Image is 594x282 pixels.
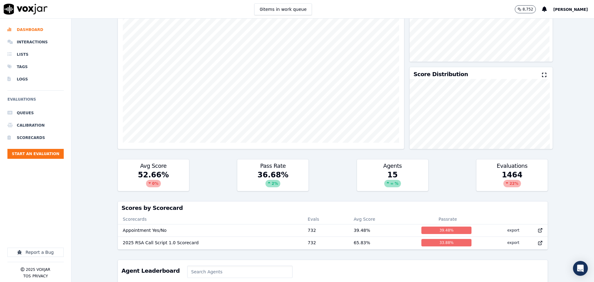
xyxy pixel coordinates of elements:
[515,5,536,13] button: 8,752
[122,205,544,211] h3: Scores by Scorecard
[476,170,548,191] div: 1464
[349,224,416,236] td: 39.48 %
[7,36,64,48] a: Interactions
[553,6,594,13] button: [PERSON_NAME]
[7,119,64,132] a: Calibration
[122,163,185,169] h3: Avg Score
[237,170,308,191] div: 36.68 %
[146,180,161,187] div: 0 %
[349,236,416,249] td: 65.83 %
[122,268,180,274] h3: Agent Leaderboard
[4,4,48,15] img: voxjar logo
[7,24,64,36] a: Dashboard
[349,214,416,224] th: Avg Score
[241,163,305,169] h3: Pass Rate
[7,96,64,107] h6: Evaluations
[384,180,401,187] div: ∞ %
[573,261,588,276] div: Open Intercom Messenger
[254,3,312,15] button: 0items in work queue
[502,225,524,235] button: export
[361,163,424,169] h3: Agents
[7,132,64,144] a: Scorecards
[480,163,544,169] h3: Evaluations
[7,107,64,119] a: Queues
[7,73,64,85] a: Logs
[118,170,189,191] div: 52.66 %
[7,48,64,61] a: Lists
[7,248,64,257] button: Report a Bug
[265,180,280,187] div: 2 %
[413,72,468,77] h3: Score Distribution
[26,267,50,272] p: 2025 Voxjar
[7,61,64,73] a: Tags
[187,266,293,278] input: Search Agents
[118,214,303,224] th: Scorecards
[515,5,542,13] button: 8,752
[7,149,64,159] button: Start an Evaluation
[503,180,521,187] div: 22 %
[118,224,303,236] td: Appointment Yes/No
[421,239,471,246] div: 33.88 %
[502,238,524,248] button: export
[553,7,588,12] span: [PERSON_NAME]
[32,274,48,279] button: Privacy
[118,236,303,249] td: 2025 RSA Call Script 1.0 Scorecard
[303,214,349,224] th: Evals
[303,224,349,236] td: 732
[357,170,428,191] div: 15
[523,7,533,12] p: 8,752
[416,214,479,224] th: Passrate
[421,227,471,234] div: 39.48 %
[303,236,349,249] td: 732
[23,274,31,279] button: TOS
